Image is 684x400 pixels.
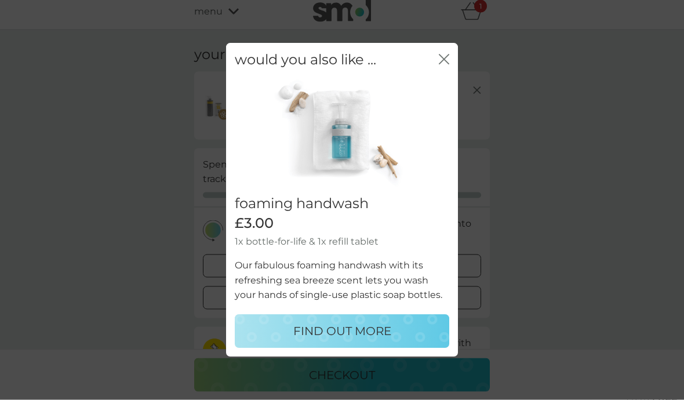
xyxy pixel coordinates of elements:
[235,259,449,303] p: Our fabulous foaming handwash with its refreshing sea breeze scent lets you wash your hands of si...
[235,314,449,348] button: FIND OUT MORE
[235,215,274,232] span: £3.00
[235,52,376,69] h2: would you also like ...
[439,54,449,67] button: close
[235,195,449,212] h2: foaming handwash
[293,322,391,340] p: FIND OUT MORE
[235,235,449,250] p: 1x bottle-for-life & 1x refill tablet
